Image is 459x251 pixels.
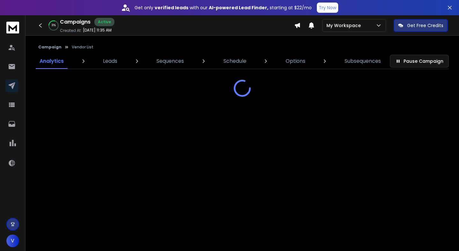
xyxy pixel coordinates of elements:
button: V [6,234,19,247]
p: Options [286,57,305,65]
p: 31 % [52,24,56,27]
img: logo [6,22,19,33]
p: Leads [103,57,117,65]
p: My Workspace [326,22,363,29]
p: Get Free Credits [407,22,443,29]
button: Get Free Credits [394,19,448,32]
button: Try Now [317,3,338,13]
p: Subsequences [345,57,381,65]
a: Schedule [220,54,250,69]
strong: verified leads [155,4,188,11]
a: Analytics [36,54,68,69]
div: Active [94,18,114,26]
h1: Campaigns [60,18,91,26]
strong: AI-powered Lead Finder, [209,4,268,11]
button: Campaign [38,45,62,50]
a: Options [282,54,309,69]
p: Vendor List [72,45,93,50]
p: Get only with our starting at $22/mo [135,4,312,11]
p: Sequences [157,57,184,65]
a: Sequences [153,54,188,69]
p: [DATE] 11:35 AM [83,28,112,33]
p: Created At: [60,28,82,33]
p: Schedule [223,57,246,65]
p: Try Now [319,4,336,11]
p: Analytics [40,57,64,65]
a: Subsequences [341,54,385,69]
button: Pause Campaign [390,55,449,68]
a: Leads [99,54,121,69]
